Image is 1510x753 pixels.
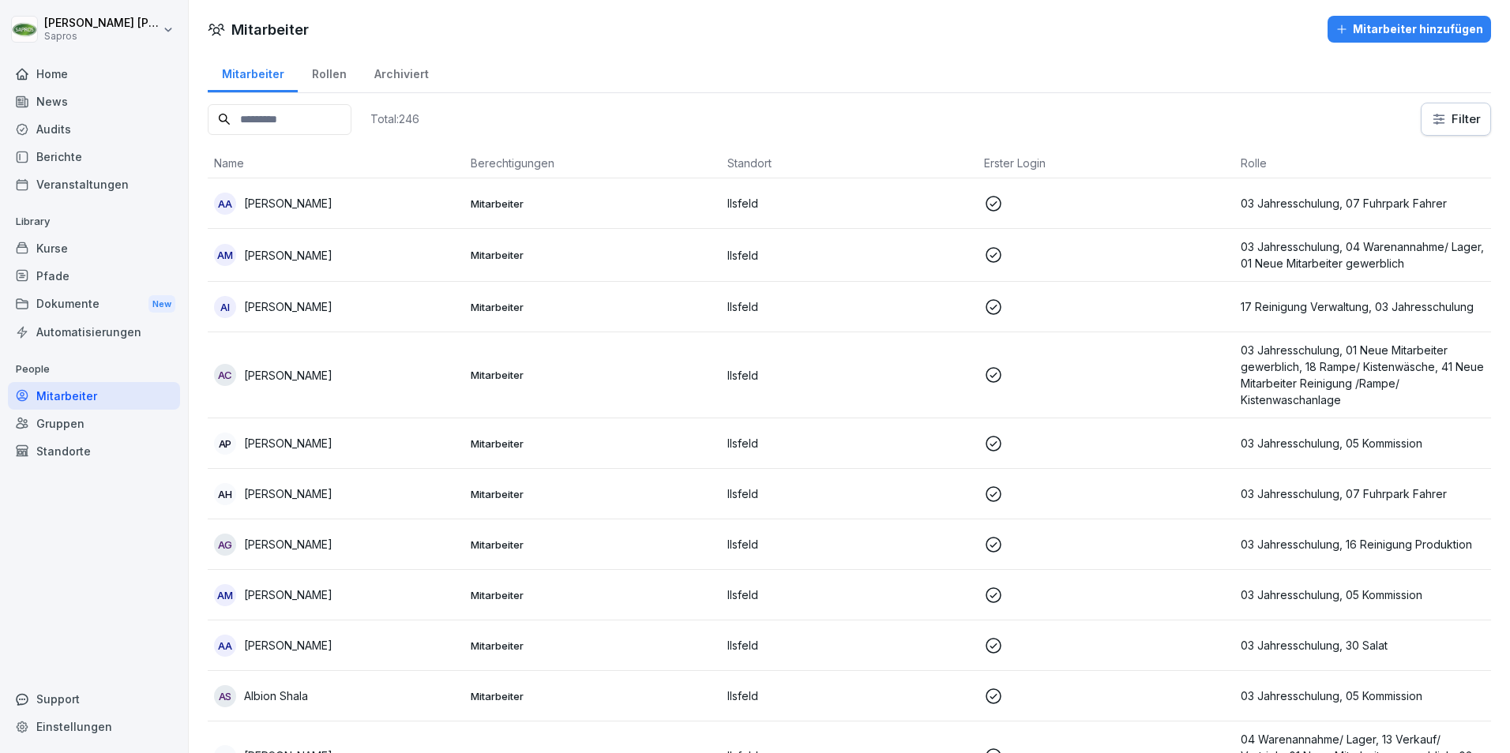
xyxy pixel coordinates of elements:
[1241,195,1485,212] p: 03 Jahresschulung, 07 Fuhrpark Fahrer
[214,685,236,707] div: AS
[727,687,971,704] p: Ilsfeld
[208,148,464,178] th: Name
[244,637,332,654] p: [PERSON_NAME]
[298,52,360,92] a: Rollen
[727,247,971,264] p: Ilsfeld
[1234,148,1491,178] th: Rolle
[214,483,236,505] div: AH
[1241,687,1485,704] p: 03 Jahresschulung, 05 Kommission
[214,364,236,386] div: AC
[244,435,332,451] p: [PERSON_NAME]
[1241,637,1485,654] p: 03 Jahresschulung, 30 Salat
[8,357,180,382] p: People
[8,209,180,234] p: Library
[727,586,971,603] p: Ilsfeld
[1328,16,1491,43] button: Mitarbeiter hinzufügen
[464,148,721,178] th: Berechtigungen
[244,485,332,502] p: [PERSON_NAME]
[721,148,978,178] th: Standort
[244,586,332,603] p: [PERSON_NAME]
[370,111,419,126] p: Total: 246
[727,637,971,654] p: Ilsfeld
[8,262,180,290] a: Pfade
[471,197,715,211] p: Mitarbeiter
[471,300,715,314] p: Mitarbeiter
[471,436,715,451] p: Mitarbeiter
[244,367,332,384] p: [PERSON_NAME]
[8,234,180,262] a: Kurse
[8,410,180,437] a: Gruppen
[471,368,715,382] p: Mitarbeiter
[244,536,332,553] p: [PERSON_NAME]
[727,195,971,212] p: Ilsfeld
[1241,586,1485,603] p: 03 Jahresschulung, 05 Kommission
[471,639,715,653] p: Mitarbeiter
[1335,21,1483,38] div: Mitarbeiter hinzufügen
[244,195,332,212] p: [PERSON_NAME]
[8,290,180,319] div: Dokumente
[8,382,180,410] a: Mitarbeiter
[214,635,236,657] div: AA
[978,148,1234,178] th: Erster Login
[208,52,298,92] a: Mitarbeiter
[8,318,180,346] a: Automatisierungen
[1431,111,1481,127] div: Filter
[214,193,236,215] div: AA
[1241,435,1485,451] p: 03 Jahresschulung, 05 Kommission
[1241,238,1485,272] p: 03 Jahresschulung, 04 Warenannahme/ Lager, 01 Neue Mitarbeiter gewerblich
[8,88,180,115] a: News
[214,433,236,455] div: AP
[244,247,332,264] p: [PERSON_NAME]
[471,248,715,262] p: Mitarbeiter
[471,588,715,602] p: Mitarbeiter
[8,143,180,170] a: Berichte
[214,296,236,318] div: AI
[244,298,332,315] p: [PERSON_NAME]
[1422,103,1490,135] button: Filter
[360,52,442,92] a: Archiviert
[1241,298,1485,315] p: 17 Reinigung Verwaltung, 03 Jahresschulung
[727,435,971,451] p: Ilsfeld
[1241,485,1485,502] p: 03 Jahresschulung, 07 Fuhrpark Fahrer
[214,244,236,266] div: AM
[214,534,236,556] div: AG
[148,295,175,313] div: New
[727,298,971,315] p: Ilsfeld
[8,685,180,713] div: Support
[8,437,180,465] a: Standorte
[44,17,160,30] p: [PERSON_NAME] [PERSON_NAME]
[471,689,715,703] p: Mitarbeiter
[8,290,180,319] a: DokumenteNew
[8,115,180,143] a: Audits
[244,687,308,704] p: Albion Shala
[727,536,971,553] p: Ilsfeld
[44,31,160,42] p: Sapros
[8,713,180,740] a: Einstellungen
[727,367,971,384] p: Ilsfeld
[727,485,971,502] p: Ilsfeld
[231,19,309,40] h1: Mitarbeiter
[471,487,715,501] p: Mitarbeiter
[471,538,715,552] p: Mitarbeiter
[214,584,236,606] div: AM
[8,60,180,88] a: Home
[8,170,180,198] a: Veranstaltungen
[1241,342,1485,408] p: 03 Jahresschulung, 01 Neue Mitarbeiter gewerblich, 18 Rampe/ Kistenwäsche, 41 Neue Mitarbeiter Re...
[1241,536,1485,553] p: 03 Jahresschulung, 16 Reinigung Produktion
